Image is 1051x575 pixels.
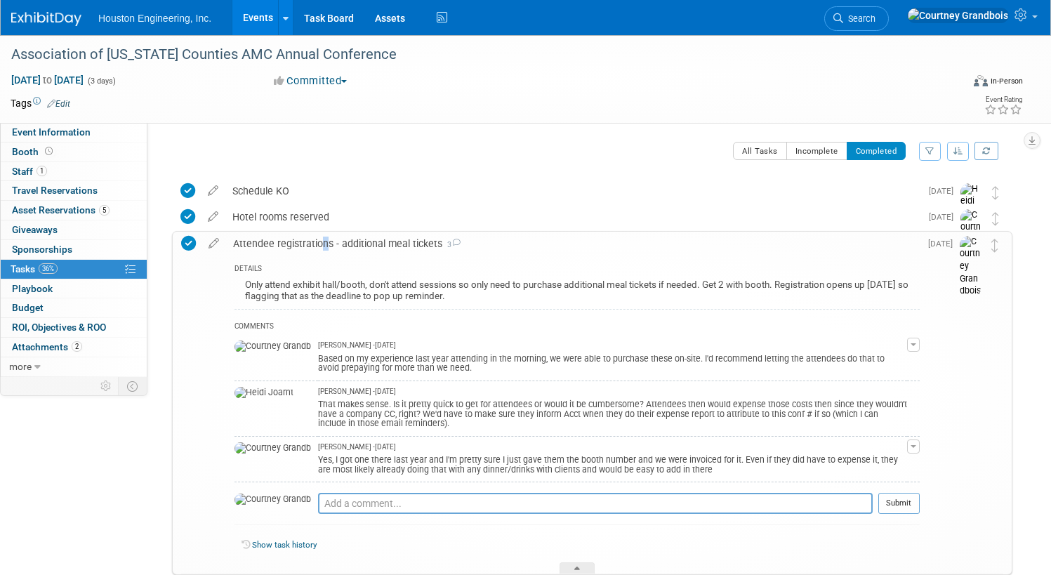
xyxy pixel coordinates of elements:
[318,442,396,452] span: [PERSON_NAME] - [DATE]
[47,99,70,109] a: Edit
[847,142,906,160] button: Completed
[234,276,920,309] div: Only attend exhibit hall/booth, don't attend sessions so only need to purchase additional meal ti...
[234,264,920,276] div: DETAILS
[6,42,937,67] div: Association of [US_STATE] Counties AMC Annual Conference
[318,387,396,397] span: [PERSON_NAME] - [DATE]
[98,13,211,24] span: Houston Engineering, Inc.
[1,201,147,220] a: Asset Reservations5
[318,351,907,374] div: Based on my experience last year attending in the morning, we were able to purchase these on-site...
[318,452,907,475] div: Yes, I got one there last year and I'm pretty sure I just gave them the booth number and we were ...
[225,205,920,229] div: Hotel rooms reserved
[960,209,981,271] img: Courtney Grandbois
[1,123,147,142] a: Event Information
[974,142,998,160] a: Refresh
[12,322,106,333] span: ROI, Objectives & ROO
[984,96,1022,103] div: Event Rating
[1,357,147,376] a: more
[992,212,999,225] i: Move task
[929,212,960,222] span: [DATE]
[1,143,147,161] a: Booth
[42,146,55,157] span: Booth not reserved yet
[11,74,84,86] span: [DATE] [DATE]
[234,320,920,335] div: COMMENTS
[225,179,920,203] div: Schedule KO
[72,341,82,352] span: 2
[1,240,147,259] a: Sponsorships
[12,146,55,157] span: Booth
[1,338,147,357] a: Attachments2
[12,126,91,138] span: Event Information
[11,96,70,110] td: Tags
[12,244,72,255] span: Sponsorships
[201,237,226,250] a: edit
[226,232,920,256] div: Attendee registrations - additional meal tickets
[12,224,58,235] span: Giveaways
[12,166,47,177] span: Staff
[843,13,875,24] span: Search
[1,318,147,337] a: ROI, Objectives & ROO
[12,204,110,216] span: Asset Reservations
[442,240,461,249] span: 3
[12,302,44,313] span: Budget
[872,73,1023,94] div: Event Format
[928,239,960,249] span: [DATE]
[12,341,82,352] span: Attachments
[929,186,960,196] span: [DATE]
[269,74,352,88] button: Committed
[119,377,147,395] td: Toggle Event Tabs
[318,397,907,429] div: That makes sense. Is it pretty quick to get for attendees or would it be cumbersome? Attendees th...
[39,263,58,274] span: 36%
[960,236,981,298] img: Courtney Grandbois
[907,8,1009,23] img: Courtney Grandbois
[234,387,293,399] img: Heidi Joarnt
[1,279,147,298] a: Playbook
[318,341,396,350] span: [PERSON_NAME] - [DATE]
[252,540,317,550] a: Show task history
[234,341,311,353] img: Courtney Grandbois
[960,183,981,233] img: Heidi Joarnt
[234,494,311,506] img: Courtney Grandbois
[94,377,119,395] td: Personalize Event Tab Strip
[991,239,998,252] i: Move task
[1,298,147,317] a: Budget
[201,211,225,223] a: edit
[878,493,920,514] button: Submit
[9,361,32,372] span: more
[733,142,787,160] button: All Tasks
[1,162,147,181] a: Staff1
[824,6,889,31] a: Search
[974,75,988,86] img: Format-Inperson.png
[1,260,147,279] a: Tasks36%
[201,185,225,197] a: edit
[992,186,999,199] i: Move task
[990,76,1023,86] div: In-Person
[12,283,53,294] span: Playbook
[37,166,47,176] span: 1
[41,74,54,86] span: to
[12,185,98,196] span: Travel Reservations
[234,442,311,455] img: Courtney Grandbois
[786,142,847,160] button: Incomplete
[99,205,110,216] span: 5
[1,181,147,200] a: Travel Reservations
[11,12,81,26] img: ExhibitDay
[1,220,147,239] a: Giveaways
[86,77,116,86] span: (3 days)
[11,263,58,275] span: Tasks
